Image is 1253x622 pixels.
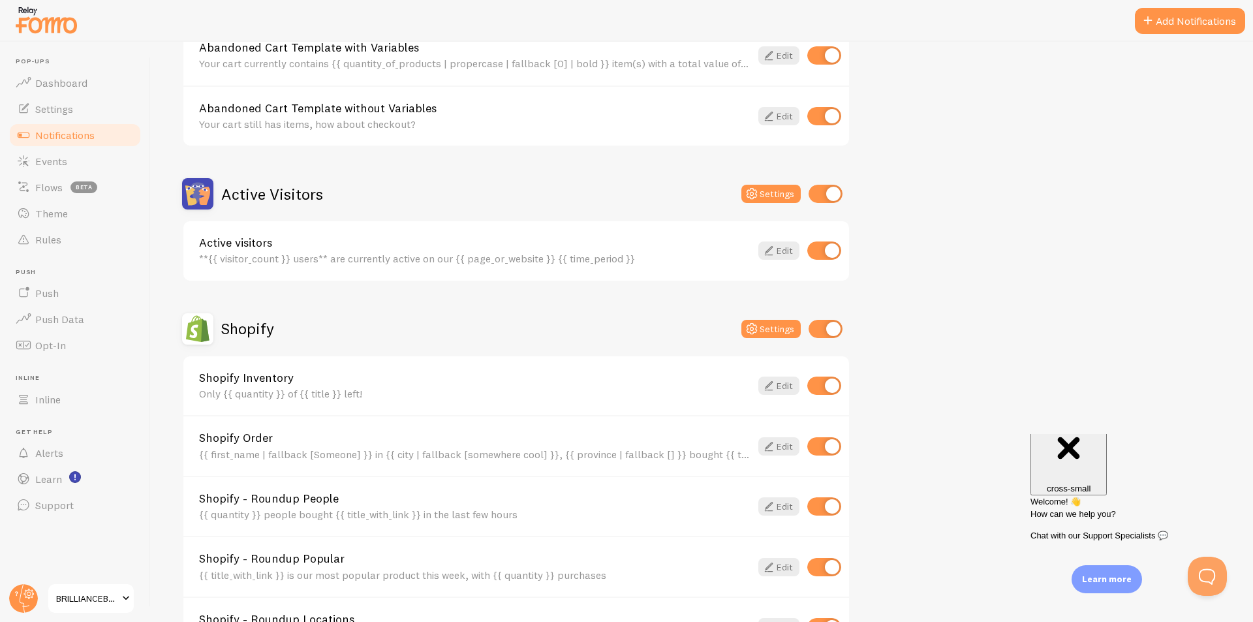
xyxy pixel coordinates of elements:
span: Inline [35,393,61,406]
span: Get Help [16,428,142,437]
a: Alerts [8,440,142,466]
a: Edit [758,558,799,576]
div: {{ first_name | fallback [Someone] }} in {{ city | fallback [somewhere cool] }}, {{ province | fa... [199,448,750,460]
a: Abandoned Cart Template with Variables [199,42,750,54]
a: Shopify Inventory [199,372,750,384]
span: BRILLIANCEBAE [56,591,118,606]
a: Rules [8,226,142,253]
a: Settings [8,96,142,122]
iframe: Help Scout Beacon - Open [1188,557,1227,596]
a: BRILLIANCEBAE [47,583,135,614]
a: Notifications [8,122,142,148]
span: Rules [35,233,61,246]
a: Inline [8,386,142,412]
img: Shopify [182,313,213,345]
a: Edit [758,437,799,456]
a: Learn [8,466,142,492]
a: Support [8,492,142,518]
a: Flows beta [8,174,142,200]
svg: <p>Watch New Feature Tutorials!</p> [69,471,81,483]
span: Support [35,499,74,512]
span: beta [70,181,97,193]
button: Settings [741,320,801,338]
h2: Shopify [221,319,274,339]
a: Dashboard [8,70,142,96]
img: Active Visitors [182,178,213,210]
p: Learn more [1082,573,1132,585]
span: Learn [35,473,62,486]
a: Theme [8,200,142,226]
span: Events [35,155,67,168]
span: Theme [35,207,68,220]
a: Opt-In [8,332,142,358]
div: Your cart still has items, how about checkout? [199,118,750,130]
span: Flows [35,181,63,194]
div: {{ quantity }} people bought {{ title_with_link }} in the last few hours [199,508,750,520]
a: Shopify - Roundup People [199,493,750,505]
span: Settings [35,102,73,116]
a: Shopify - Roundup Popular [199,553,750,565]
span: Pop-ups [16,57,142,66]
div: {{ title_with_link }} is our most popular product this week, with {{ quantity }} purchases [199,569,750,581]
button: Settings [741,185,801,203]
span: Notifications [35,129,95,142]
a: Edit [758,46,799,65]
span: Dashboard [35,76,87,89]
a: Shopify Order [199,432,750,444]
span: Opt-In [35,339,66,352]
img: fomo-relay-logo-orange.svg [14,3,79,37]
span: Push Data [35,313,84,326]
a: Abandoned Cart Template without Variables [199,102,750,114]
div: Your cart currently contains {{ quantity_of_products | propercase | fallback [0] | bold }} item(s... [199,57,750,69]
div: **{{ visitor_count }} users** are currently active on our {{ page_or_website }} {{ time_period }} [199,253,750,264]
a: Push [8,280,142,306]
a: Edit [758,107,799,125]
a: Events [8,148,142,174]
div: Learn more [1072,565,1142,593]
a: Push Data [8,306,142,332]
iframe: Help Scout Beacon - Messages and Notifications [1024,434,1234,557]
a: Edit [758,377,799,395]
span: Push [16,268,142,277]
div: Only {{ quantity }} of {{ title }} left! [199,388,750,399]
a: Edit [758,497,799,516]
span: Push [35,287,59,300]
span: Alerts [35,446,63,459]
span: Inline [16,374,142,382]
a: Active visitors [199,237,750,249]
a: Edit [758,241,799,260]
h2: Active Visitors [221,184,323,204]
